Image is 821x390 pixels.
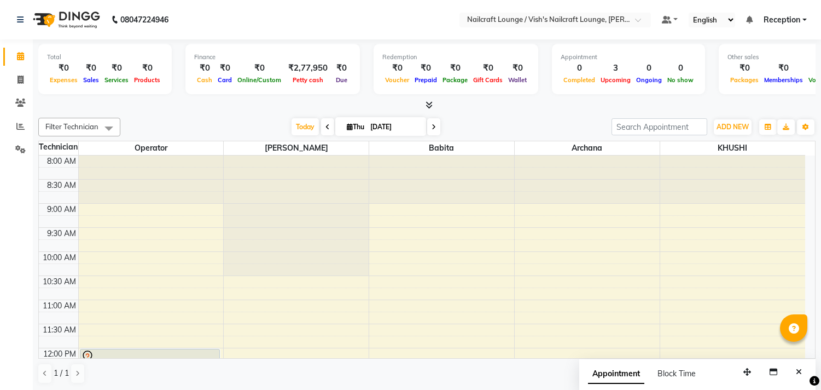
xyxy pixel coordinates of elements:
[598,62,633,74] div: 3
[45,204,78,215] div: 9:00 AM
[80,76,102,84] span: Sales
[54,368,69,379] span: 1 / 1
[102,76,131,84] span: Services
[588,364,644,384] span: Appointment
[764,14,800,26] span: Reception
[333,76,350,84] span: Due
[102,62,131,74] div: ₹0
[40,300,78,312] div: 11:00 AM
[561,53,696,62] div: Appointment
[235,76,284,84] span: Online/Custom
[344,123,367,131] span: Thu
[761,62,806,74] div: ₹0
[40,252,78,263] div: 10:00 AM
[47,53,163,62] div: Total
[40,324,78,336] div: 11:30 AM
[612,118,707,135] input: Search Appointment
[505,76,529,84] span: Wallet
[412,62,440,74] div: ₹0
[131,62,163,74] div: ₹0
[332,62,351,74] div: ₹0
[727,62,761,74] div: ₹0
[45,156,78,167] div: 8:00 AM
[284,62,332,74] div: ₹2,77,950
[28,4,103,35] img: logo
[79,141,224,155] span: Operator
[515,141,660,155] span: Archana
[633,76,665,84] span: Ongoing
[131,76,163,84] span: Products
[561,62,598,74] div: 0
[660,141,805,155] span: KHUSHI
[45,180,78,191] div: 8:30 AM
[657,369,696,378] span: Block Time
[45,122,98,131] span: Filter Technician
[41,348,78,360] div: 12:00 PM
[470,76,505,84] span: Gift Cards
[633,62,665,74] div: 0
[45,228,78,239] div: 9:30 AM
[412,76,440,84] span: Prepaid
[47,62,80,74] div: ₹0
[761,76,806,84] span: Memberships
[714,119,752,135] button: ADD NEW
[194,62,215,74] div: ₹0
[194,53,351,62] div: Finance
[665,62,696,74] div: 0
[80,62,102,74] div: ₹0
[215,76,235,84] span: Card
[235,62,284,74] div: ₹0
[382,76,412,84] span: Voucher
[194,76,215,84] span: Cash
[440,76,470,84] span: Package
[561,76,598,84] span: Completed
[47,76,80,84] span: Expenses
[215,62,235,74] div: ₹0
[727,76,761,84] span: Packages
[290,76,326,84] span: Petty cash
[505,62,529,74] div: ₹0
[440,62,470,74] div: ₹0
[224,141,369,155] span: [PERSON_NAME]
[292,118,319,135] span: Today
[39,141,78,153] div: Technician
[120,4,168,35] b: 08047224946
[369,141,514,155] span: Babita
[470,62,505,74] div: ₹0
[665,76,696,84] span: No show
[382,62,412,74] div: ₹0
[382,53,529,62] div: Redemption
[40,276,78,288] div: 10:30 AM
[717,123,749,131] span: ADD NEW
[598,76,633,84] span: Upcoming
[367,119,422,135] input: 2025-09-04
[775,346,810,379] iframe: chat widget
